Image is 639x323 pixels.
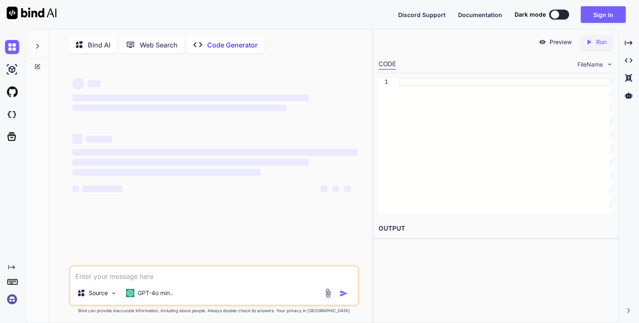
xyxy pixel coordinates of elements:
span: ‌ [72,169,260,176]
p: Preview [550,38,572,46]
p: Code Generator [207,40,258,50]
p: Bind AI [88,40,110,50]
span: ‌ [72,78,84,89]
p: GPT-4o min.. [138,289,173,297]
p: Source [89,289,108,297]
img: githubLight [5,85,19,99]
img: ai-studio [5,62,19,77]
img: preview [539,38,546,46]
h2: OUTPUT [374,219,618,239]
span: ‌ [72,149,357,156]
span: Dark mode [515,10,546,19]
img: signin [5,292,19,306]
img: GPT-4o mini [126,289,134,297]
span: ‌ [72,186,79,192]
p: Web Search [140,40,178,50]
span: ‌ [86,136,112,142]
img: Pick Models [110,290,117,297]
div: 1 [379,78,388,86]
img: darkCloudIdeIcon [5,107,19,122]
img: icon [339,289,348,298]
span: ‌ [72,104,286,111]
span: ‌ [332,186,339,192]
span: ‌ [344,186,351,192]
div: CODE [379,60,396,70]
img: chat [5,40,19,54]
span: Documentation [458,11,502,18]
span: FileName [577,60,603,69]
span: ‌ [72,134,82,144]
img: attachment [323,288,333,298]
span: ‌ [82,186,122,192]
button: Discord Support [398,10,446,19]
p: Run [596,38,607,46]
p: Bind can provide inaccurate information, including about people. Always double-check its answers.... [69,308,359,314]
span: ‌ [87,80,101,87]
img: Bind AI [7,7,57,19]
span: Discord Support [398,11,446,18]
span: ‌ [72,94,309,101]
img: chevron down [606,61,613,68]
span: ‌ [72,159,309,166]
span: ‌ [321,186,327,192]
button: Documentation [458,10,502,19]
button: Sign in [581,6,626,23]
